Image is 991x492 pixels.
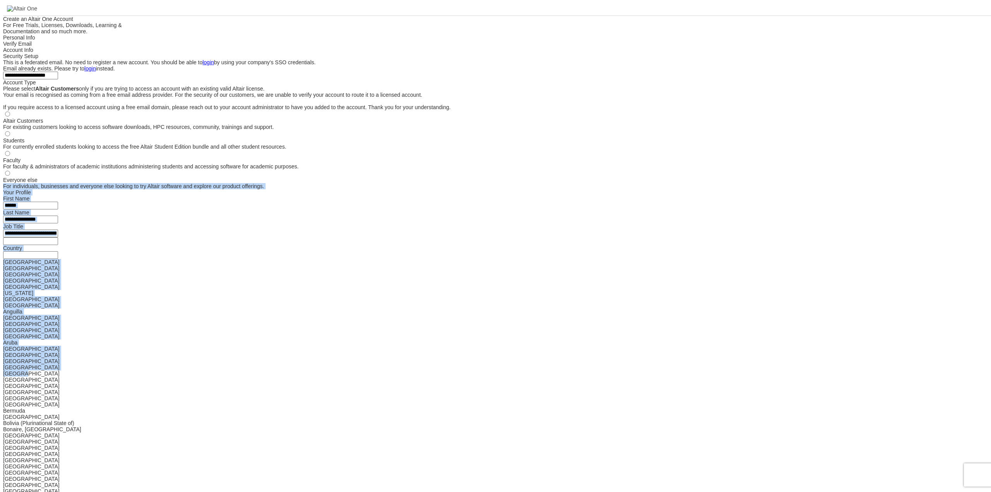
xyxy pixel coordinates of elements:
div: For Free Trials, Licenses, Downloads, Learning & Documentation and so much more. [3,22,988,34]
label: Last Name [3,209,29,216]
div: Account Type [3,79,988,86]
span: [GEOGRAPHIC_DATA] [3,432,60,439]
div: Verify Email [3,41,988,47]
div: Everyone else [3,177,988,183]
span: [GEOGRAPHIC_DATA] [3,377,60,383]
span: [GEOGRAPHIC_DATA] [3,463,60,470]
label: Country [3,245,22,251]
div: For faculty & administrators of academic institutions administering students and accessing softwa... [3,163,988,170]
span: [GEOGRAPHIC_DATA] [3,296,60,302]
span: [GEOGRAPHIC_DATA] [3,451,60,457]
div: This is a federated email. No need to register a new account. You should be able to by using your... [3,59,988,65]
span: [GEOGRAPHIC_DATA] [3,439,60,445]
div: Your email is recognised as coming from a free email address provider. For the security of our cu... [3,92,988,110]
span: [GEOGRAPHIC_DATA] [3,383,60,389]
span: [GEOGRAPHIC_DATA] [3,457,60,463]
span: [GEOGRAPHIC_DATA] [3,315,60,321]
span: [GEOGRAPHIC_DATA] [3,265,60,271]
label: Job Title [3,223,23,230]
span: [GEOGRAPHIC_DATA] [3,364,60,370]
div: For currently enrolled students looking to access the free Altair Student Edition bundle and all ... [3,144,988,150]
label: First Name [3,195,29,202]
div: Altair Customers [3,118,988,124]
a: login [84,65,96,72]
b: Altair Customers [35,86,79,92]
img: Altair One [7,5,37,12]
div: Security Setup [3,53,988,59]
div: For individuals, businesses and everyone else looking to try Altair software and explore our prod... [3,183,988,189]
div: Students [3,137,988,144]
span: Bermuda [3,408,25,414]
span: [GEOGRAPHIC_DATA] [3,358,60,364]
span: [GEOGRAPHIC_DATA] [3,327,60,333]
div: [GEOGRAPHIC_DATA] [3,259,988,265]
span: [GEOGRAPHIC_DATA] [3,414,60,420]
span: [GEOGRAPHIC_DATA] [3,321,60,327]
span: [GEOGRAPHIC_DATA] [3,271,60,278]
span: [GEOGRAPHIC_DATA] [3,476,60,482]
span: [GEOGRAPHIC_DATA] [3,395,60,401]
span: Aruba [3,339,17,346]
div: Create an Altair One Account [3,16,988,22]
div: Personal Info [3,34,988,41]
span: Bolivia (Plurinational State of) [3,420,74,426]
span: Bonaire, [GEOGRAPHIC_DATA] [3,426,81,432]
div: Your Profile [3,189,988,195]
span: Anguilla [3,309,22,315]
span: [GEOGRAPHIC_DATA] [3,284,60,290]
div: Account Info [3,47,988,53]
span: [GEOGRAPHIC_DATA] [3,302,60,309]
span: [GEOGRAPHIC_DATA] [3,470,60,476]
span: [US_STATE] [3,290,33,296]
div: Please select only if you are trying to access an account with an existing valid Altair license. [3,86,988,92]
span: [GEOGRAPHIC_DATA] [3,346,60,352]
span: [GEOGRAPHIC_DATA] [3,389,60,395]
div: Faculty [3,157,988,163]
div: Email already exists. Please try to instead. [3,65,988,72]
span: [GEOGRAPHIC_DATA] [3,333,60,339]
div: For existing customers looking to access software downloads, HPC resources, community, trainings ... [3,124,988,130]
span: [GEOGRAPHIC_DATA] [3,401,60,408]
a: login [202,59,214,65]
span: [GEOGRAPHIC_DATA] [3,445,60,451]
span: [GEOGRAPHIC_DATA] [3,352,60,358]
span: [GEOGRAPHIC_DATA] [3,278,60,284]
span: [GEOGRAPHIC_DATA] [3,482,60,488]
span: [GEOGRAPHIC_DATA] [3,370,60,377]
